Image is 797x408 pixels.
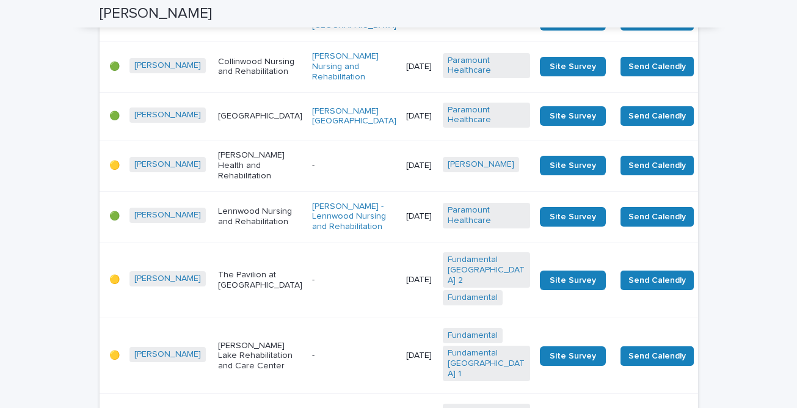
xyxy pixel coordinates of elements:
[448,159,514,170] a: [PERSON_NAME]
[109,111,120,122] p: 🟢
[406,111,433,122] p: [DATE]
[550,112,596,120] span: Site Survey
[540,346,606,366] a: Site Survey
[312,51,396,82] a: [PERSON_NAME] Nursing and Rehabilitation
[628,110,686,122] span: Send Calendly
[448,56,525,76] a: Paramount Healthcare
[628,211,686,223] span: Send Calendly
[109,161,120,171] p: 🟡
[406,351,433,361] p: [DATE]
[620,207,694,227] button: Send Calendly
[540,106,606,126] a: Site Survey
[406,211,433,222] p: [DATE]
[448,105,525,126] a: Paramount Healthcare
[218,270,302,291] p: The Pavilion at [GEOGRAPHIC_DATA]
[109,275,120,285] p: 🟡
[620,156,694,175] button: Send Calendly
[312,202,396,232] a: [PERSON_NAME] - Lennwood Nursing and Rehabilitation
[620,106,694,126] button: Send Calendly
[628,274,686,286] span: Send Calendly
[312,161,396,171] p: -
[312,106,396,127] a: [PERSON_NAME][GEOGRAPHIC_DATA]
[540,57,606,76] a: Site Survey
[218,206,302,227] p: Lennwood Nursing and Rehabilitation
[100,242,785,318] tr: 🟡[PERSON_NAME] The Pavilion at [GEOGRAPHIC_DATA]-[DATE]Fundamental [GEOGRAPHIC_DATA] 2 Fundamenta...
[109,211,120,222] p: 🟢
[312,275,396,285] p: -
[100,92,785,140] tr: 🟢[PERSON_NAME] [GEOGRAPHIC_DATA][PERSON_NAME][GEOGRAPHIC_DATA] [DATE]Paramount Healthcare Site Su...
[134,274,201,284] a: [PERSON_NAME]
[550,276,596,285] span: Site Survey
[448,293,498,303] a: Fundamental
[134,159,201,170] a: [PERSON_NAME]
[134,210,201,220] a: [PERSON_NAME]
[540,156,606,175] a: Site Survey
[448,205,525,226] a: Paramount Healthcare
[448,348,525,379] a: Fundamental [GEOGRAPHIC_DATA] 1
[406,275,433,285] p: [DATE]
[540,207,606,227] a: Site Survey
[109,62,120,72] p: 🟢
[406,161,433,171] p: [DATE]
[109,351,120,361] p: 🟡
[448,330,498,341] a: Fundamental
[218,111,302,122] p: [GEOGRAPHIC_DATA]
[448,255,525,285] a: Fundamental [GEOGRAPHIC_DATA] 2
[218,57,302,78] p: Collinwood Nursing and Rehabilitation
[100,5,212,23] h2: [PERSON_NAME]
[134,110,201,120] a: [PERSON_NAME]
[100,42,785,92] tr: 🟢[PERSON_NAME] Collinwood Nursing and Rehabilitation[PERSON_NAME] Nursing and Rehabilitation [DAT...
[620,271,694,290] button: Send Calendly
[134,60,201,71] a: [PERSON_NAME]
[628,159,686,172] span: Send Calendly
[620,346,694,366] button: Send Calendly
[406,62,433,72] p: [DATE]
[550,62,596,71] span: Site Survey
[628,350,686,362] span: Send Calendly
[218,341,302,371] p: [PERSON_NAME] Lake Rehabilitation and Care Center
[218,150,302,181] p: [PERSON_NAME] Health and Rehabilitation
[100,318,785,394] tr: 🟡[PERSON_NAME] [PERSON_NAME] Lake Rehabilitation and Care Center-[DATE]Fundamental Fundamental [G...
[550,213,596,221] span: Site Survey
[550,352,596,360] span: Site Survey
[100,140,785,191] tr: 🟡[PERSON_NAME] [PERSON_NAME] Health and Rehabilitation-[DATE][PERSON_NAME] Site SurveySend Calend...
[540,271,606,290] a: Site Survey
[312,351,396,361] p: -
[628,60,686,73] span: Send Calendly
[550,161,596,170] span: Site Survey
[620,57,694,76] button: Send Calendly
[100,191,785,242] tr: 🟢[PERSON_NAME] Lennwood Nursing and Rehabilitation[PERSON_NAME] - Lennwood Nursing and Rehabilita...
[134,349,201,360] a: [PERSON_NAME]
